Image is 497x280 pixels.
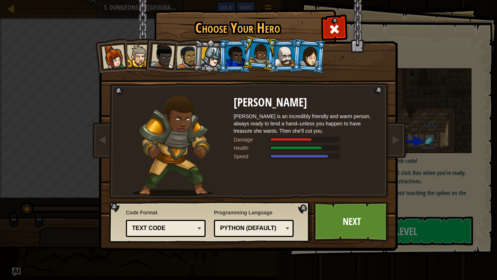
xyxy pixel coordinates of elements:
[291,38,326,74] li: Illia Shieldsmith
[156,20,319,36] h1: Choose Your Hero
[234,153,379,160] div: Moves at 14 meters per second.
[234,136,270,143] div: Damage
[234,96,379,109] h2: [PERSON_NAME]
[220,224,283,233] div: Python (Default)
[143,37,178,73] li: Lady Ida Justheart
[234,136,379,143] div: Deals 63% of listed Warrior weapon damage.
[234,113,379,135] div: [PERSON_NAME] is an incredibly friendly and warm person, always ready to lend a hand–unless you h...
[193,39,227,74] li: Hattori Hanzō
[93,38,129,74] li: Captain Anya Weston
[218,39,251,73] li: Gordon the Stalwart
[241,35,277,71] li: Arryn Stonewall
[109,202,312,243] img: language-selector-background.png
[119,38,152,71] li: Sir Tharin Thunderfist
[132,224,195,233] div: Text code
[214,209,294,216] span: Programming Language
[126,209,206,216] span: Code Format
[314,202,390,242] a: Next
[234,144,379,152] div: Gains 100% of listed Warrior armor health.
[133,96,213,197] img: raider-pose.png
[234,144,270,152] div: Health
[234,153,270,160] div: Speed
[268,39,301,73] li: Okar Stompfoot
[168,39,202,73] li: Alejandro the Duelist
